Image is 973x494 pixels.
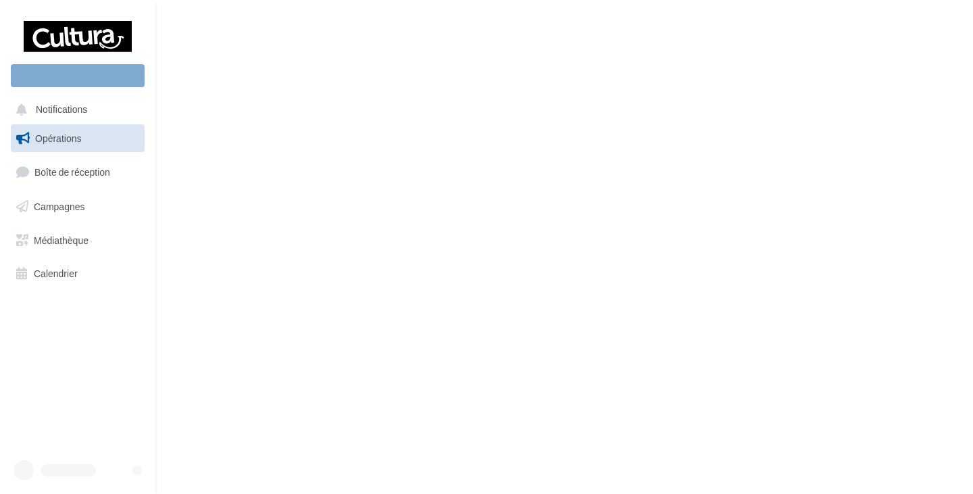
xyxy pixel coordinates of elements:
[8,226,147,255] a: Médiathèque
[11,64,145,87] div: Nouvelle campagne
[34,268,78,279] span: Calendrier
[8,157,147,187] a: Boîte de réception
[8,124,147,153] a: Opérations
[8,260,147,288] a: Calendrier
[8,193,147,221] a: Campagnes
[34,234,89,245] span: Médiathèque
[34,201,85,212] span: Campagnes
[34,166,110,178] span: Boîte de réception
[35,132,81,144] span: Opérations
[36,104,87,116] span: Notifications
